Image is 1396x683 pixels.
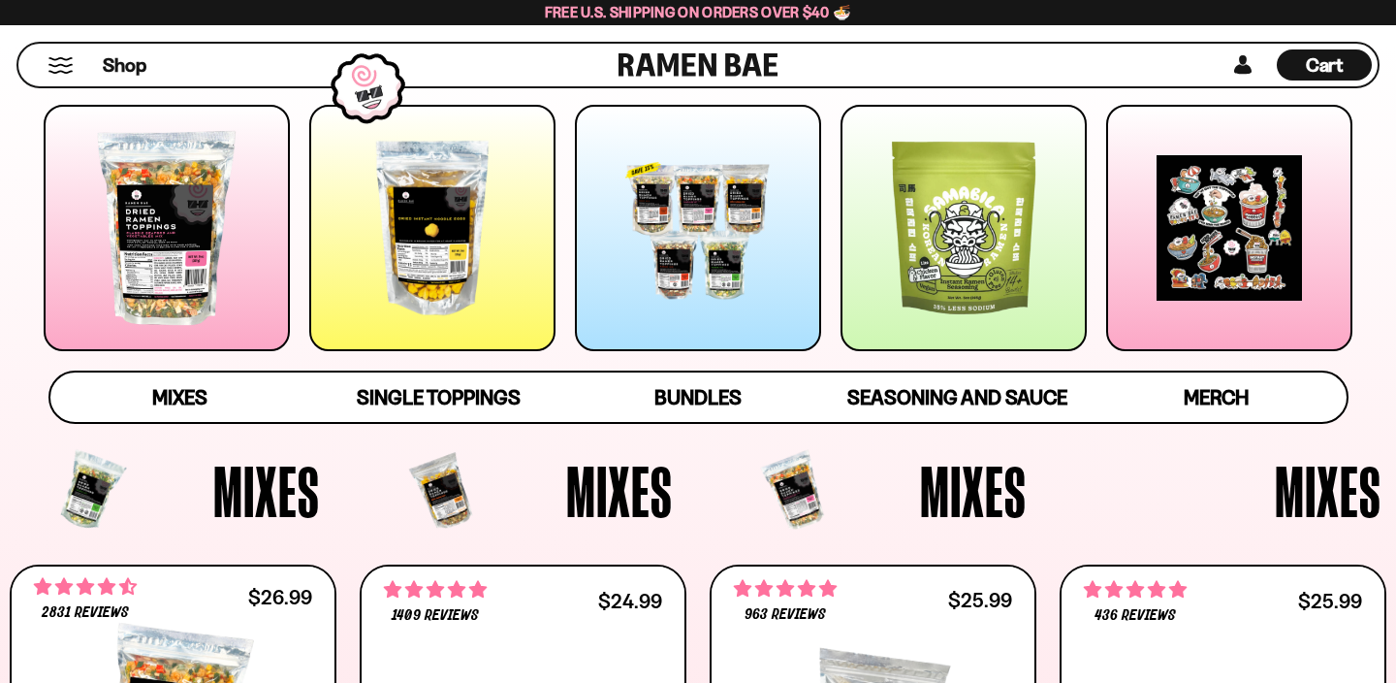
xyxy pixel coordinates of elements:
span: 436 reviews [1095,608,1176,624]
span: Cart [1306,53,1344,77]
span: 4.75 stars [734,576,837,602]
span: Mixes [920,455,1027,527]
button: Mobile Menu Trigger [48,57,74,74]
span: Mixes [1275,455,1381,527]
span: 4.76 stars [1084,577,1187,602]
span: Shop [103,52,146,79]
span: Seasoning and Sauce [847,385,1067,409]
a: Shop [103,49,146,81]
a: Bundles [568,373,827,422]
span: Free U.S. Shipping on Orders over $40 🍜 [545,3,852,21]
span: Merch [1184,385,1249,409]
span: Bundles [654,385,742,409]
span: 963 reviews [745,607,826,623]
a: Merch [1087,373,1346,422]
span: 2831 reviews [42,605,129,621]
div: $24.99 [598,592,662,610]
span: 1409 reviews [392,608,478,624]
a: Seasoning and Sauce [828,373,1087,422]
span: 4.68 stars [34,574,137,600]
div: $25.99 [948,591,1012,609]
div: Cart [1277,44,1372,86]
span: Single Toppings [357,385,521,409]
span: Mixes [152,385,207,409]
span: Mixes [213,455,320,527]
div: $26.99 [248,588,312,606]
a: Single Toppings [309,373,568,422]
div: $25.99 [1298,592,1362,610]
a: Mixes [50,373,309,422]
span: Mixes [566,455,673,527]
span: 4.76 stars [384,577,487,602]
